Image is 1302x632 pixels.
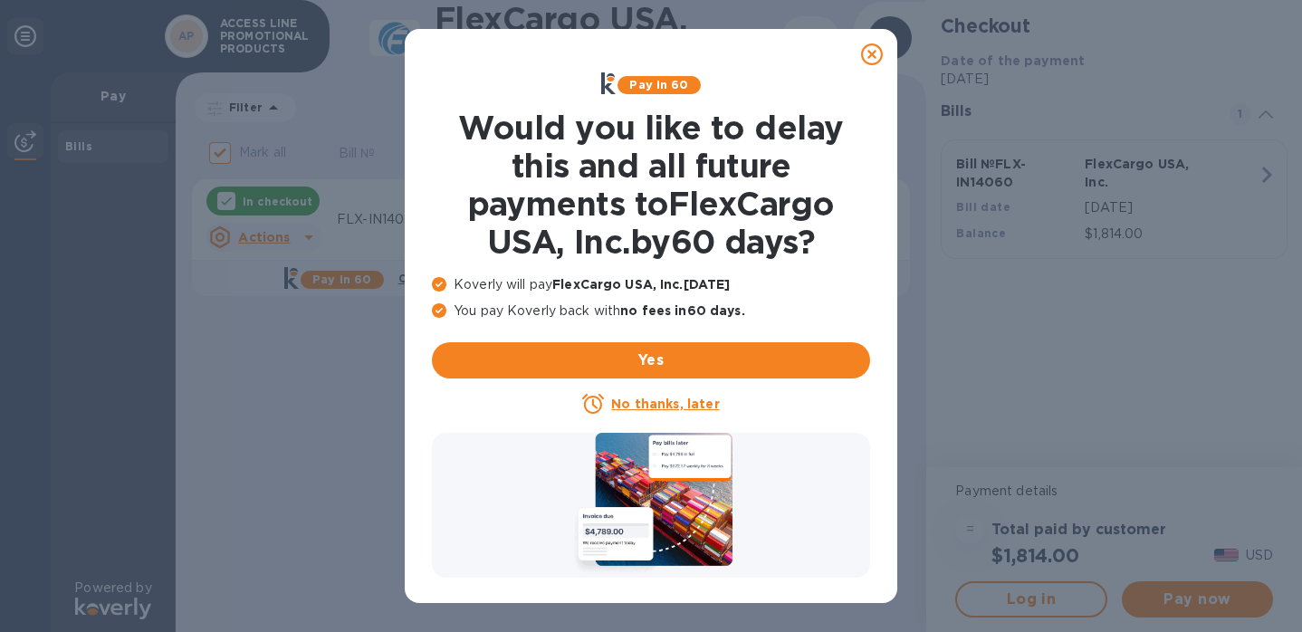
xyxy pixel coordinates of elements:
p: You pay Koverly back with [432,302,870,321]
u: No thanks, later [611,397,719,411]
span: Yes [446,350,856,371]
button: Yes [432,342,870,378]
p: Koverly will pay [432,275,870,294]
b: no fees in 60 days . [620,303,744,318]
h1: Would you like to delay this and all future payments to FlexCargo USA, Inc. by 60 days ? [432,109,870,261]
b: FlexCargo USA, Inc. [DATE] [552,277,730,292]
b: Pay in 60 [629,78,688,91]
